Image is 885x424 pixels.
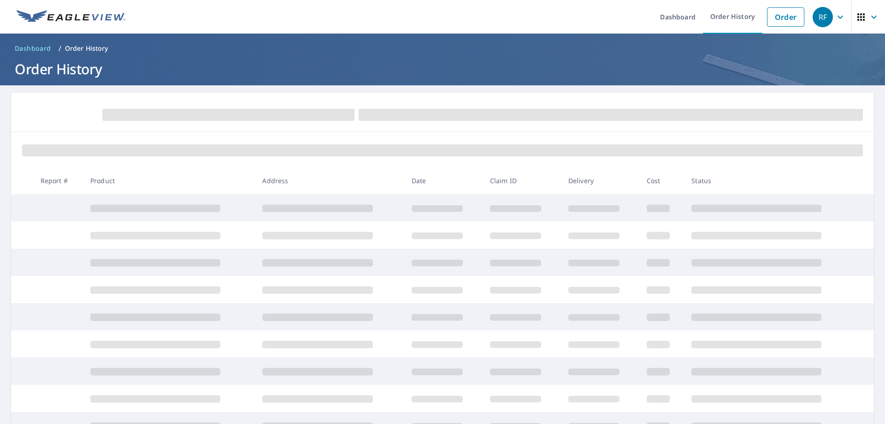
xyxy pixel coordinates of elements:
th: Date [404,167,483,194]
img: EV Logo [17,10,125,24]
div: RF [813,7,833,27]
th: Address [255,167,404,194]
a: Dashboard [11,41,55,56]
th: Claim ID [483,167,561,194]
th: Cost [639,167,684,194]
th: Product [83,167,255,194]
th: Report # [33,167,83,194]
th: Status [684,167,856,194]
th: Delivery [561,167,639,194]
li: / [59,43,61,54]
a: Order [767,7,804,27]
span: Dashboard [15,44,51,53]
nav: breadcrumb [11,41,874,56]
p: Order History [65,44,108,53]
h1: Order History [11,60,874,78]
